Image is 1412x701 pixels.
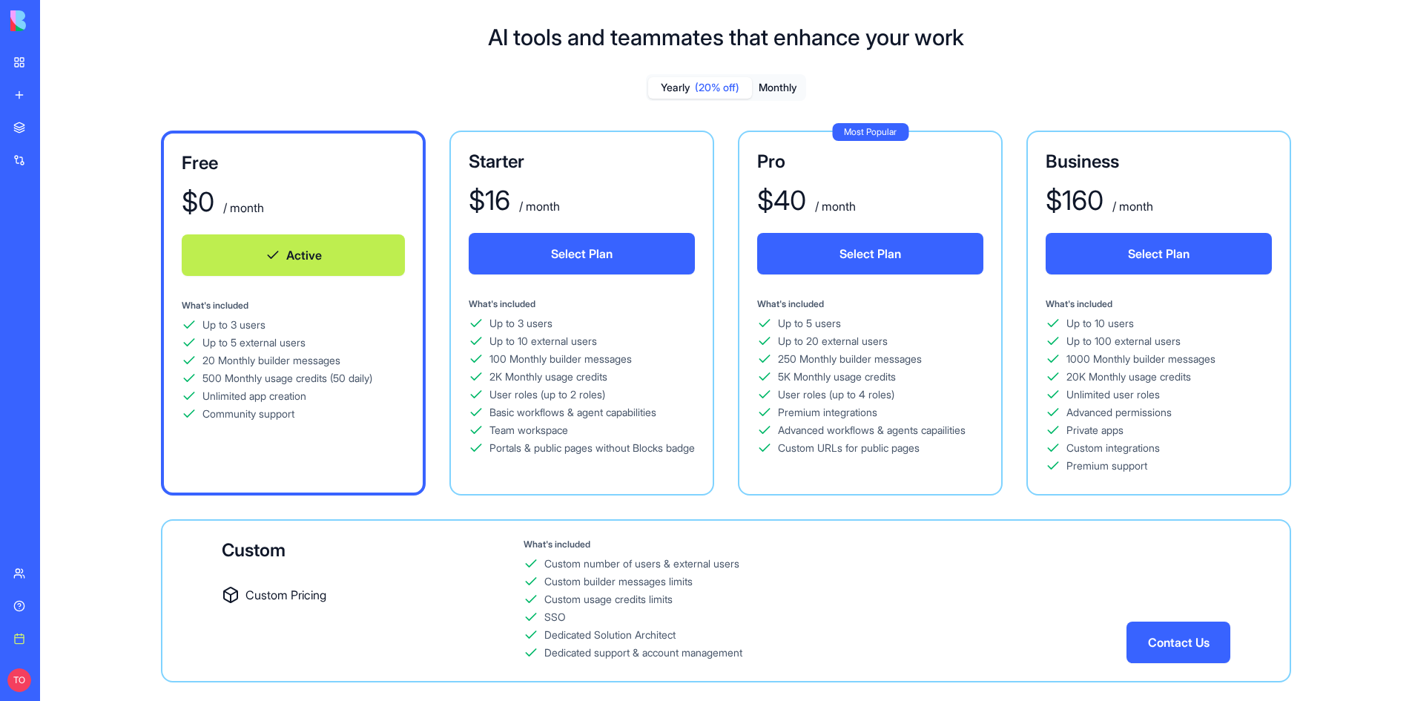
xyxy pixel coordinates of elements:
[778,405,877,420] div: Premium integrations
[245,586,326,604] span: Custom Pricing
[1066,352,1215,366] div: 1000 Monthly builder messages
[757,298,983,310] div: What's included
[757,185,806,215] div: $ 40
[222,539,524,562] div: Custom
[1046,298,1272,310] div: What's included
[182,234,405,276] button: Active
[489,423,568,438] div: Team workspace
[778,423,966,438] div: Advanced workflows & agents capailities
[202,389,306,404] div: Unlimited app creation
[469,298,695,310] div: What's included
[202,335,306,350] div: Up to 5 external users
[544,574,693,589] div: Custom builder messages limits
[1066,405,1172,420] div: Advanced permissions
[778,387,894,402] div: User roles (up to 4 roles)
[648,77,752,99] button: Yearly
[469,233,695,274] button: Select Plan
[489,369,607,384] div: 2K Monthly usage credits
[1066,423,1124,438] div: Private apps
[778,316,841,331] div: Up to 5 users
[1066,334,1181,349] div: Up to 100 external users
[489,441,695,455] div: Portals & public pages without Blocks badge
[182,151,405,175] div: Free
[1046,185,1103,215] div: $ 160
[489,352,632,366] div: 100 Monthly builder messages
[1046,150,1272,174] div: Business
[202,371,372,386] div: 500 Monthly usage credits (50 daily)
[832,123,908,141] div: Most Popular
[544,556,739,571] div: Custom number of users & external users
[469,185,510,215] div: $ 16
[202,317,265,332] div: Up to 3 users
[516,197,560,215] div: / month
[757,150,983,174] div: Pro
[489,316,552,331] div: Up to 3 users
[1026,131,1291,496] a: Business$160 / monthSelect PlanWhat's includedUp to 10 usersUp to 100 external users1000 Monthly ...
[489,334,597,349] div: Up to 10 external users
[7,668,31,692] span: TO
[757,233,983,274] button: Select Plan
[10,10,102,31] img: logo
[1126,622,1230,663] button: Contact Us
[524,539,1126,550] div: What's included
[1046,233,1272,274] button: Select Plan
[778,334,888,349] div: Up to 20 external users
[489,387,605,402] div: User roles (up to 2 roles)
[738,131,1003,496] a: Most PopularPro$40 / monthSelect PlanWhat's includedUp to 5 usersUp to 20 external users250 Month...
[778,441,920,455] div: Custom URLs for public pages
[544,610,566,625] div: SSO
[220,199,264,217] div: / month
[489,405,656,420] div: Basic workflows & agent capabilities
[202,353,340,368] div: 20 Monthly builder messages
[778,369,896,384] div: 5K Monthly usage credits
[544,645,742,660] div: Dedicated support & account management
[488,24,964,50] h1: AI tools and teammates that enhance your work
[1066,316,1134,331] div: Up to 10 users
[202,407,294,421] div: Community support
[752,77,804,99] button: Monthly
[544,592,673,607] div: Custom usage credits limits
[1066,387,1160,402] div: Unlimited user roles
[1109,197,1153,215] div: / month
[778,352,922,366] div: 250 Monthly builder messages
[449,131,714,496] a: Starter$16 / monthSelect PlanWhat's includedUp to 3 usersUp to 10 external users100 Monthly build...
[1066,441,1160,455] div: Custom integrations
[812,197,856,215] div: / month
[544,628,676,642] div: Dedicated Solution Architect
[182,187,214,217] div: $ 0
[1066,458,1147,473] div: Premium support
[1066,369,1191,384] div: 20K Monthly usage credits
[695,80,739,95] span: (20% off)
[469,150,695,174] div: Starter
[182,300,405,312] div: What's included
